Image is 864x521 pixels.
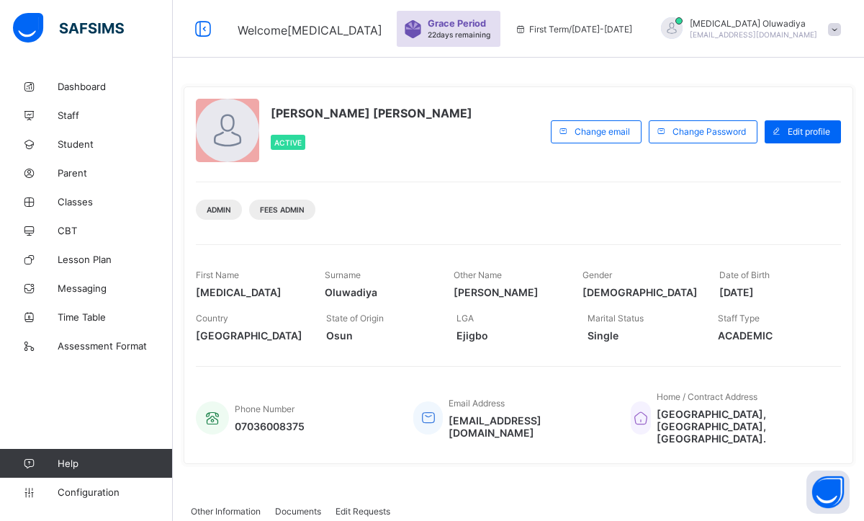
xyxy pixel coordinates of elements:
[719,286,827,298] span: [DATE]
[719,270,770,280] span: Date of Birth
[196,329,305,342] span: [GEOGRAPHIC_DATA]
[58,225,173,236] span: CBT
[718,313,760,324] span: Staff Type
[326,313,384,324] span: State of Origin
[647,17,848,41] div: TobiOluwadiya
[690,18,817,29] span: [MEDICAL_DATA] Oluwadiya
[238,23,382,37] span: Welcome [MEDICAL_DATA]
[58,110,173,121] span: Staff
[336,506,390,517] span: Edit Requests
[428,18,486,29] span: Grace Period
[788,126,830,137] span: Edit profile
[515,24,632,35] span: session/term information
[454,270,502,280] span: Other Name
[191,506,261,517] span: Other Information
[58,167,173,179] span: Parent
[575,126,630,137] span: Change email
[58,340,173,352] span: Assessment Format
[672,126,746,137] span: Change Password
[690,30,817,39] span: [EMAIL_ADDRESS][DOMAIN_NAME]
[428,30,490,39] span: 22 days remaining
[326,329,435,342] span: Osun
[454,286,561,298] span: [PERSON_NAME]
[58,254,173,265] span: Lesson Plan
[806,471,850,514] button: Open asap
[582,286,698,298] span: [DEMOGRAPHIC_DATA]
[196,313,228,324] span: Country
[58,196,173,208] span: Classes
[657,408,827,445] span: [GEOGRAPHIC_DATA], [GEOGRAPHIC_DATA], [GEOGRAPHIC_DATA].
[235,420,305,432] span: 07036008375
[588,313,644,324] span: Marital Status
[588,329,696,342] span: Single
[325,270,361,280] span: Surname
[58,282,173,294] span: Messaging
[13,13,124,43] img: safsims
[271,106,472,120] span: [PERSON_NAME] [PERSON_NAME]
[718,329,827,342] span: ACADEMIC
[456,313,474,324] span: LGA
[58,138,173,150] span: Student
[260,205,305,214] span: Fees Admin
[325,286,432,298] span: Oluwadiya
[58,458,172,469] span: Help
[449,414,609,439] span: [EMAIL_ADDRESS][DOMAIN_NAME]
[274,138,302,147] span: Active
[449,398,505,409] span: Email Address
[207,205,231,214] span: Admin
[275,506,321,517] span: Documents
[456,329,565,342] span: Ejigbo
[657,391,757,402] span: Home / Contract Address
[58,486,172,498] span: Configuration
[235,404,294,414] span: Phone Number
[196,270,239,280] span: First Name
[582,270,612,280] span: Gender
[196,286,303,298] span: [MEDICAL_DATA]
[58,81,173,92] span: Dashboard
[58,311,173,323] span: Time Table
[404,20,422,38] img: sticker-purple.71386a28dfed39d6af7621340158ba97.svg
